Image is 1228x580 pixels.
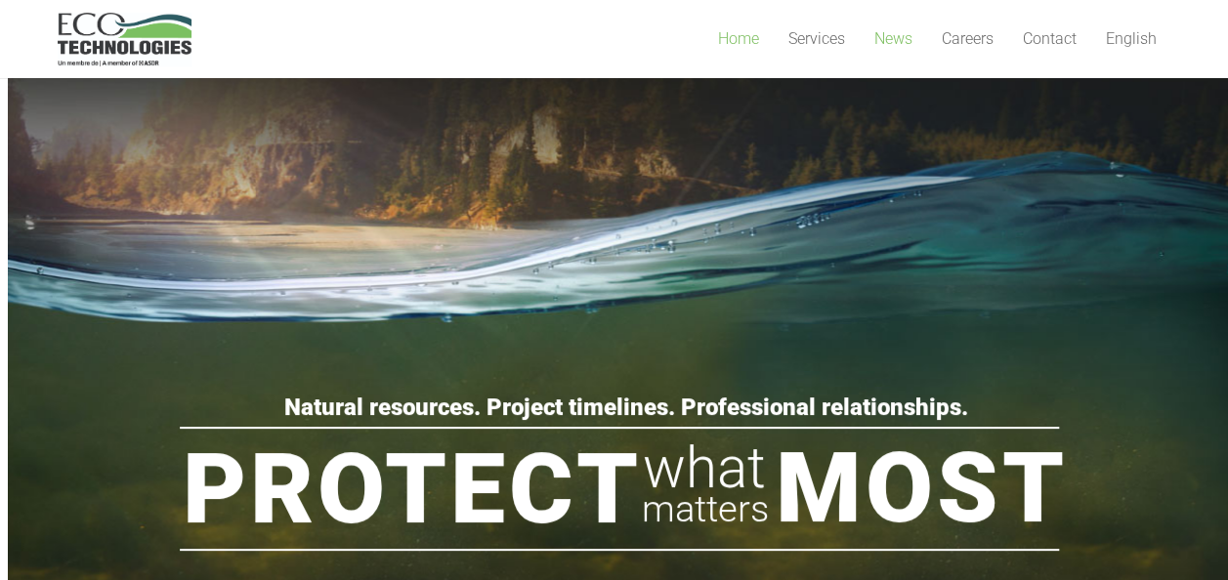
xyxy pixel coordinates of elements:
[718,29,759,48] span: Home
[942,29,994,48] span: Careers
[788,29,845,48] span: Services
[58,13,192,66] a: logo_EcoTech_ASDR_RGB
[642,480,769,537] rs-layer: matters
[1106,29,1157,48] span: English
[1023,29,1077,48] span: Contact
[643,439,766,496] rs-layer: what
[284,396,968,418] rs-layer: Natural resources. Project timelines. Professional relationships.
[776,439,1068,537] rs-layer: Most
[874,29,912,48] span: News
[183,440,642,538] rs-layer: Protect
